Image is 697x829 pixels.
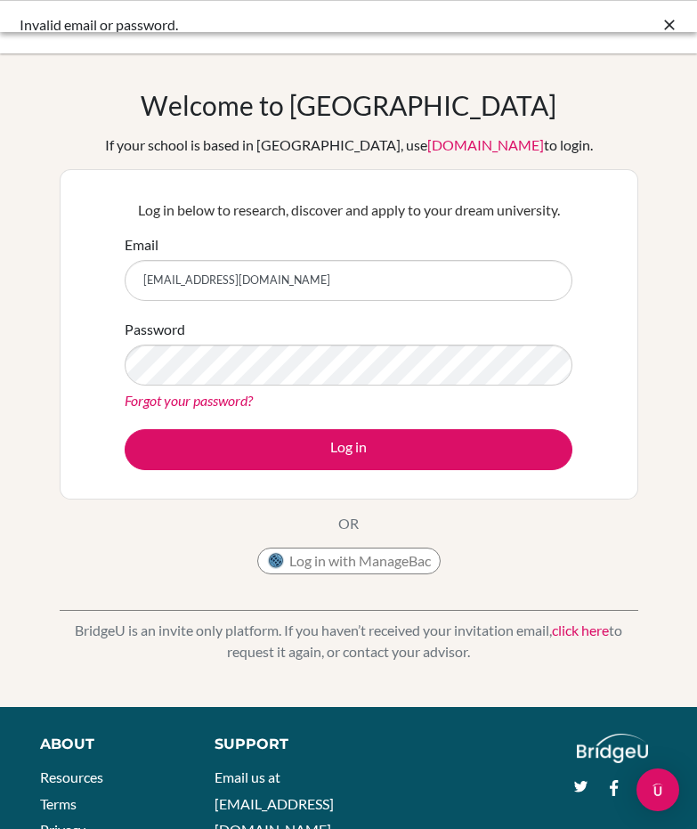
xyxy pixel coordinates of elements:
a: [DOMAIN_NAME] [427,136,544,153]
a: Terms [40,795,77,812]
p: Log in below to research, discover and apply to your dream university. [125,199,572,221]
a: Resources [40,768,103,785]
div: About [40,734,174,755]
button: Log in [125,429,572,470]
div: If your school is based in [GEOGRAPHIC_DATA], use to login. [105,134,593,156]
label: Password [125,319,185,340]
h1: Welcome to [GEOGRAPHIC_DATA] [141,89,556,121]
div: Open Intercom Messenger [636,768,679,811]
p: BridgeU is an invite only platform. If you haven’t received your invitation email, to request it ... [60,620,638,662]
div: Invalid email or password. [20,14,411,36]
img: logo_white@2x-f4f0deed5e89b7ecb1c2cc34c3e3d731f90f0f143d5ea2071677605dd97b5244.png [577,734,649,763]
a: Forgot your password? [125,392,253,409]
a: click here [552,622,609,638]
label: Email [125,234,158,256]
button: Log in with ManageBac [257,548,441,574]
div: Support [215,734,333,755]
p: OR [338,513,359,534]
